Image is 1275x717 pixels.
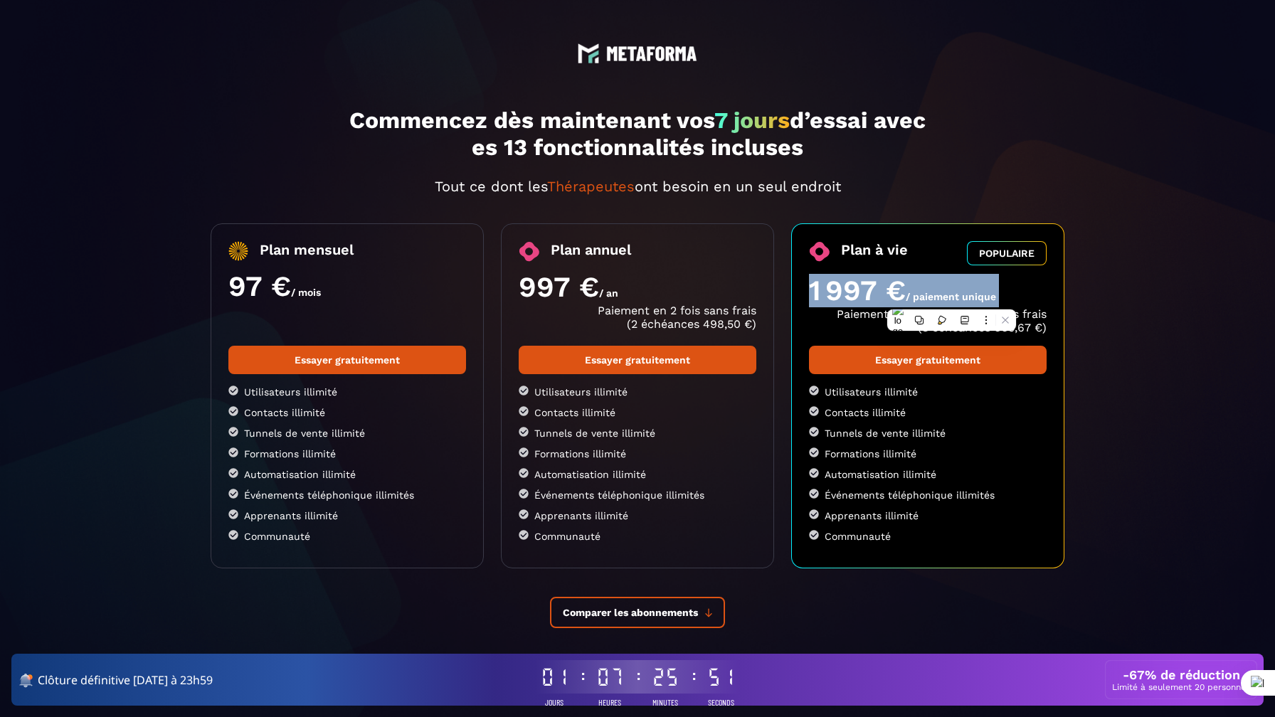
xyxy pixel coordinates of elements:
span: Heures [598,697,621,707]
span: Clôture définitive [DATE] à 23h59 [38,671,213,689]
h1: Commencez dès maintenant vos d’essai avec [211,107,1064,161]
img: checked [809,489,819,499]
li: Apprenants illimité [228,509,466,521]
li: Contacts illimité [809,406,1047,418]
span: 997 € [519,270,599,304]
li: Utilisateurs illimité [228,386,466,398]
span: Plan mensuel [260,241,354,261]
img: checked [228,489,238,499]
p: es 13 fonctionnalités incluses [211,134,1064,161]
img: checked [228,427,238,437]
li: Apprenants illimité [519,509,756,521]
li: Utilisateurs illimité [519,386,756,398]
a: Essayer gratuitement [809,346,1047,374]
img: checked [519,386,529,395]
div: 07 [596,666,623,688]
img: checked [809,386,819,395]
img: checked [809,447,819,457]
li: Apprenants illimité [809,509,1047,521]
li: Contacts illimité [519,406,756,418]
li: Communauté [809,530,1047,542]
img: checked [519,530,529,540]
li: Utilisateurs illimité [809,386,1047,398]
li: Tunnels de vente illimité [228,427,466,439]
button: Comparer les abonnements [550,597,725,628]
span: / mois [291,287,321,298]
div: 51 [707,666,734,688]
img: logo [578,43,599,64]
img: checked [809,406,819,416]
span: Plan annuel [551,241,631,262]
li: Tunnels de vente illimité [519,427,756,439]
li: Formations illimité [228,447,466,460]
div: 25 [652,666,679,688]
span: / paiement unique [906,291,996,302]
li: Événements téléphonique illimités [519,489,756,501]
div: 01 [541,666,568,688]
span: Plan à vie [841,241,908,265]
span: POPULAIRE [979,248,1035,259]
img: logo [606,46,697,61]
img: checked [809,509,819,519]
img: checked [228,447,238,457]
span: / an [599,287,618,299]
img: checked [519,509,529,519]
span: Thérapeutes [547,178,635,195]
img: checked [228,509,238,519]
img: checked [519,406,529,416]
li: Automatisation illimité [519,468,756,480]
span: Comparer les abonnements [563,607,698,618]
li: Communauté [519,530,756,542]
a: Essayer gratuitement [228,346,466,374]
h3: -67% de réduction [1123,667,1240,682]
img: checked [228,386,238,395]
span: 97 € [228,270,291,303]
li: Formations illimité [809,447,1047,460]
img: checked [519,468,529,478]
img: checked [809,468,819,478]
img: checked [228,406,238,416]
img: checked [519,489,529,499]
span: Jours [545,697,564,707]
img: checked [519,427,529,437]
li: Automatisation illimité [228,468,466,480]
img: checked [519,447,529,457]
img: checked [809,427,819,437]
li: Formations illimité [519,447,756,460]
p: Tout ce dont les ont besoin en un seul endroit [211,178,1064,195]
li: Événements téléphonique illimités [809,489,1047,501]
img: checked [228,530,238,540]
p: Paiement en 2 fois ou 3 fois sans frais (3 échéances 665,67 €) [809,307,1047,334]
p: Paiement en 2 fois sans frais (2 échéances 498,50 €) [519,304,756,331]
span: 7 jours [714,107,790,134]
span: 1 997 € [809,274,906,307]
span: Seconds [708,697,734,707]
li: Événements téléphonique illimités [228,489,466,501]
img: checked [228,468,238,478]
li: Automatisation illimité [809,468,1047,480]
li: Communauté [228,530,466,542]
img: checked [809,530,819,540]
li: Contacts illimité [228,406,466,418]
span: Minutes [652,697,678,707]
p: Limité à seulement 20 personnes [1112,682,1250,692]
a: Essayer gratuitement [519,346,756,374]
button: POPULAIRE [967,241,1047,265]
li: Tunnels de vente illimité [809,427,1047,439]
